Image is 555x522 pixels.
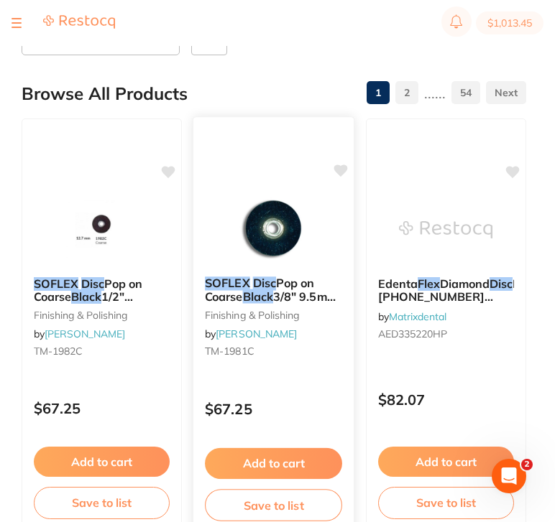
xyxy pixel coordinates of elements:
[226,192,321,265] img: SOFLEX Disc Pop on Coarse Black 3/8" 9.5mm Pack of 85
[34,400,170,416] p: $67.25
[451,78,480,107] a: 54
[45,327,125,340] a: [PERSON_NAME]
[378,310,446,323] span: by
[378,276,529,317] span: HP [PHONE_NUMBER] Medium (1/pc)
[34,309,170,321] small: finishing & polishing
[521,459,533,470] span: 2
[378,277,514,304] b: Edenta Flex Diamond Disc HP 335-524-220 Medium (1/pc)
[418,276,440,291] em: Flex
[34,276,78,291] em: SOFLEX
[399,194,492,266] img: Edenta Flex Diamond Disc HP 335-524-220 Medium (1/pc)
[378,327,447,340] span: AED335220HP
[71,289,101,304] em: Black
[43,14,115,29] img: Restocq Logo
[34,277,170,304] b: SOFLEX Disc Pop on Coarse Black 1/2" 12.7mm Pack of 85
[378,447,514,477] button: Add to cart
[378,276,418,291] span: Edenta
[367,78,390,107] a: 1
[389,310,446,323] a: Matrixdental
[205,289,337,317] span: 3/8" 9.5mm Pack of 85
[43,14,115,32] a: Restocq Logo
[476,11,543,34] button: $1,013.45
[205,276,342,303] b: SOFLEX Disc Pop on Coarse Black 3/8" 9.5mm Pack of 85
[216,327,298,340] a: [PERSON_NAME]
[55,194,149,266] img: SOFLEX Disc Pop on Coarse Black 1/2" 12.7mm Pack of 85
[205,401,342,417] p: $67.25
[395,78,418,107] a: 2
[81,276,104,291] em: Disc
[34,289,139,317] span: 1/2" 12.7mm Pack of 85
[205,448,342,479] button: Add to cart
[34,487,170,518] button: Save to list
[378,391,514,408] p: $82.07
[22,84,188,104] h2: Browse All Products
[424,85,446,101] p: ......
[34,345,83,358] span: TM-1982C
[440,276,490,291] span: Diamond
[205,276,250,290] em: SOFLEX
[34,327,125,340] span: by
[34,276,142,304] span: Pop on Coarse
[253,276,276,290] em: Disc
[492,459,526,493] iframe: Intercom live chat
[378,487,514,518] button: Save to list
[205,309,342,320] small: finishing & polishing
[243,289,273,304] em: Black
[490,276,513,291] em: Disc
[205,489,342,521] button: Save to list
[205,276,315,304] span: Pop on Coarse
[34,447,170,477] button: Add to cart
[205,345,254,358] span: TM-1981C
[205,327,297,340] span: by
